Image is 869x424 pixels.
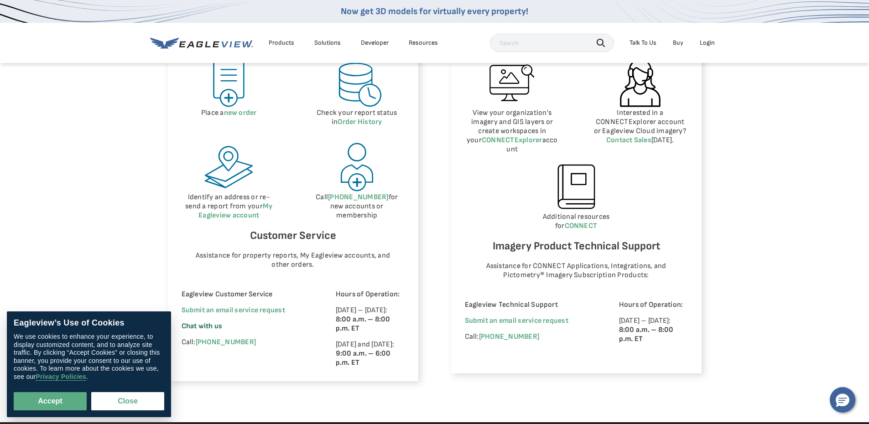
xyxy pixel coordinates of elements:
p: Additional resources for [465,212,688,231]
p: Eagleview Technical Support [465,300,594,310]
div: Products [269,39,294,47]
p: [DATE] and [DATE]: [336,340,405,367]
div: We use cookies to enhance your experience, to display customized content, and to analyze site tra... [14,333,164,381]
a: Submit an email service request [182,306,285,315]
a: new order [224,109,257,117]
p: Call: [182,338,311,347]
p: Assistance for property reports, My Eagleview accounts, and other orders. [190,251,395,269]
h6: Customer Service [182,227,405,244]
a: Order History [338,118,382,126]
button: Hello, have a question? Let’s chat. [830,387,855,413]
input: Search [490,34,614,52]
p: Hours of Operation: [619,300,688,310]
p: Place a [182,109,277,118]
strong: 8:00 a.m. – 8:00 p.m. ET [336,315,390,333]
p: Call: [465,332,594,341]
div: Resources [409,39,438,47]
strong: 9:00 a.m. – 6:00 p.m. ET [336,349,391,367]
a: Developer [361,39,389,47]
p: View your organization’s imagery and GIS layers or create workspaces in your account [465,109,560,154]
strong: 8:00 a.m. – 8:00 p.m. ET [619,326,674,343]
a: CONNECT [565,222,598,230]
span: Chat with us [182,322,223,331]
p: Hours of Operation: [336,290,405,299]
a: Buy [673,39,683,47]
a: Privacy Policies [36,373,86,381]
a: [PHONE_NUMBER] [479,332,539,341]
p: Call for new accounts or membership [309,193,405,220]
h6: Imagery Product Technical Support [465,238,688,255]
button: Accept [14,392,87,410]
div: Talk To Us [630,39,656,47]
p: Interested in a CONNECTExplorer account or Eagleview Cloud imagery? [DATE]. [593,109,688,145]
a: My Eagleview account [198,202,272,220]
a: Submit an email service request [465,316,568,325]
a: Contact Sales [606,136,651,145]
p: Eagleview Customer Service [182,290,311,299]
p: Check your report status in [309,109,405,127]
div: Eagleview’s Use of Cookies [14,318,164,328]
p: [DATE] – [DATE]: [619,316,688,344]
a: [PHONE_NUMBER] [196,338,256,346]
a: CONNECTExplorer [482,136,542,145]
button: Close [91,392,164,410]
a: [PHONE_NUMBER] [328,193,388,202]
div: Login [700,39,715,47]
a: Now get 3D models for virtually every property! [341,6,528,17]
p: Assistance for CONNECT Applications, Integrations, and Pictometry® Imagery Subscription Products: [474,262,679,280]
p: Identify an address or re-send a report from your [182,193,277,220]
div: Solutions [314,39,341,47]
p: [DATE] – [DATE]: [336,306,405,333]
